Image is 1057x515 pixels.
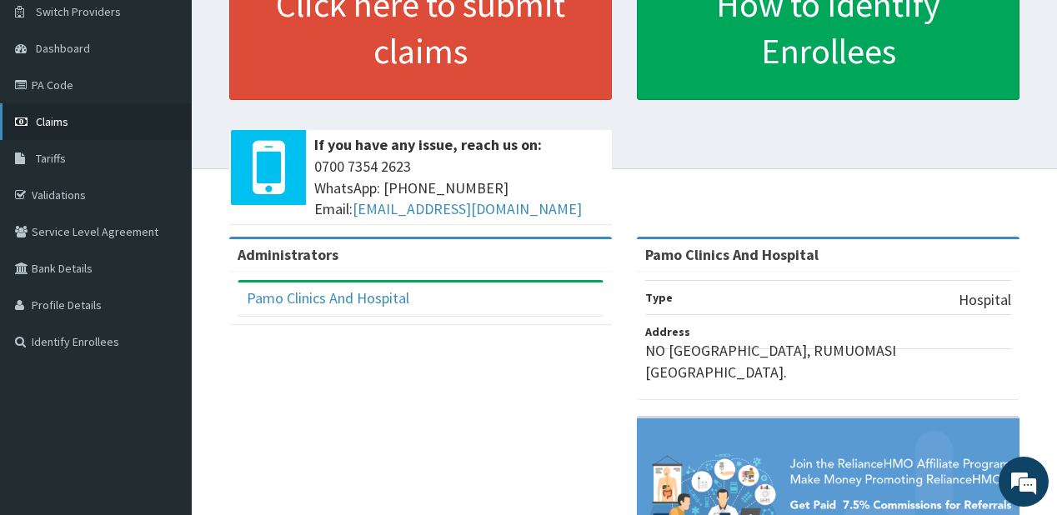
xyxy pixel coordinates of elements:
span: 0700 7354 2623 WhatsApp: [PHONE_NUMBER] Email: [314,156,604,220]
span: Tariffs [36,151,66,166]
b: Type [645,290,673,305]
a: [EMAIL_ADDRESS][DOMAIN_NAME] [353,199,582,218]
b: Address [645,324,690,339]
p: Hospital [959,289,1011,311]
b: Administrators [238,245,338,264]
span: Switch Providers [36,4,121,19]
span: Dashboard [36,41,90,56]
p: NO [GEOGRAPHIC_DATA], RUMUOMASI [GEOGRAPHIC_DATA]. [645,340,1011,382]
a: Pamo Clinics And Hospital [247,288,409,307]
strong: Pamo Clinics And Hospital [645,245,819,264]
span: Claims [36,114,68,129]
b: If you have any issue, reach us on: [314,135,542,154]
